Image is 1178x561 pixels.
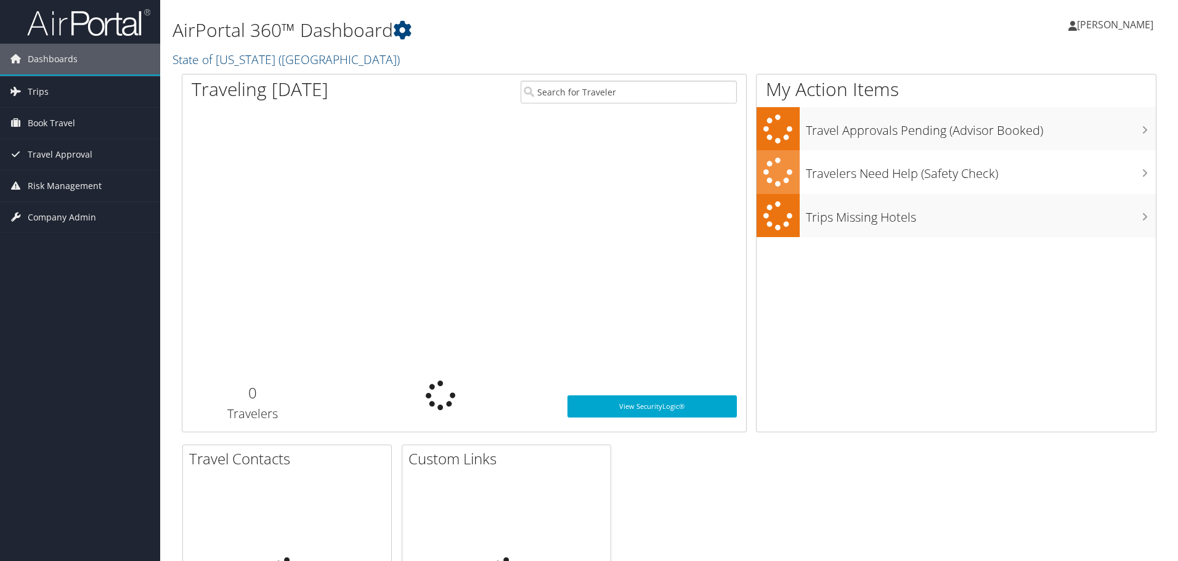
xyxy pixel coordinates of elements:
a: View SecurityLogic® [567,395,737,418]
h2: 0 [192,382,314,403]
a: Travel Approvals Pending (Advisor Booked) [757,107,1156,151]
span: Company Admin [28,202,96,233]
h3: Travelers Need Help (Safety Check) [806,159,1156,182]
img: airportal-logo.png [27,8,150,37]
span: Dashboards [28,44,78,75]
a: Trips Missing Hotels [757,194,1156,238]
h2: Travel Contacts [189,448,391,469]
span: [PERSON_NAME] [1077,18,1153,31]
span: Book Travel [28,108,75,139]
h1: AirPortal 360™ Dashboard [173,17,835,43]
h3: Trips Missing Hotels [806,203,1156,226]
h3: Travel Approvals Pending (Advisor Booked) [806,116,1156,139]
span: Trips [28,76,49,107]
h1: Traveling [DATE] [192,76,328,102]
input: Search for Traveler [521,81,737,103]
a: Travelers Need Help (Safety Check) [757,150,1156,194]
span: Travel Approval [28,139,92,170]
h1: My Action Items [757,76,1156,102]
h2: Custom Links [408,448,611,469]
a: State of [US_STATE] ([GEOGRAPHIC_DATA]) [173,51,403,68]
span: Risk Management [28,171,102,201]
h3: Travelers [192,405,314,422]
a: [PERSON_NAME] [1068,6,1166,43]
